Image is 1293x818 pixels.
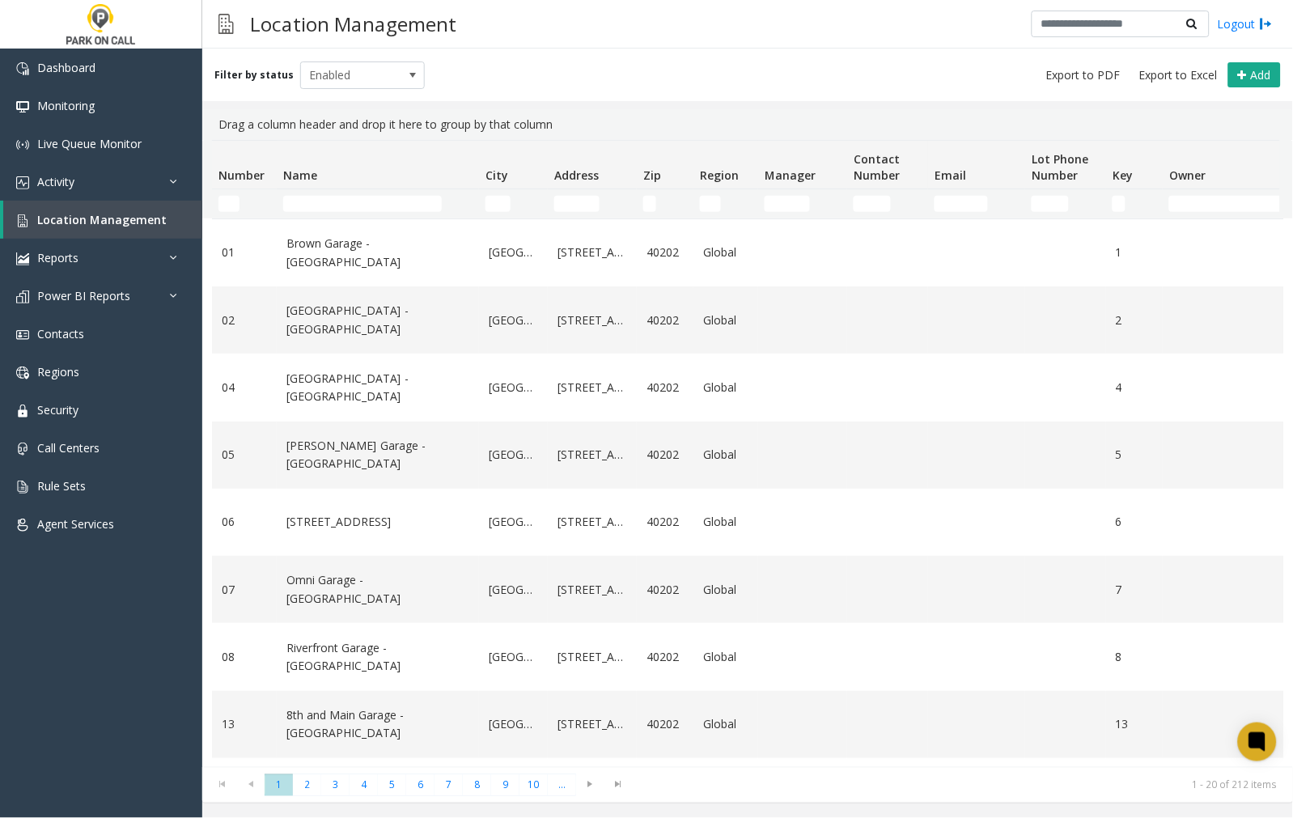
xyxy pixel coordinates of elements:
[646,581,684,599] a: 40202
[1116,446,1153,464] a: 5
[703,715,748,733] a: Global
[286,235,469,271] a: Brown Garage - [GEOGRAPHIC_DATA]
[218,196,240,212] input: Number Filter
[489,648,538,666] a: [GEOGRAPHIC_DATA]
[218,167,265,183] span: Number
[548,189,637,218] td: Address Filter
[935,196,988,212] input: Email Filter
[286,571,469,608] a: Omni Garage - [GEOGRAPHIC_DATA]
[37,516,114,532] span: Agent Services
[854,151,900,183] span: Contact Number
[1169,167,1206,183] span: Owner
[765,196,810,212] input: Manager Filter
[1116,513,1153,531] a: 6
[1116,581,1153,599] a: 7
[37,402,78,417] span: Security
[554,167,599,183] span: Address
[222,581,267,599] a: 07
[16,176,29,189] img: 'icon'
[703,244,748,261] a: Global
[519,774,548,796] span: Page 10
[703,312,748,329] a: Global
[16,290,29,303] img: 'icon'
[202,140,1293,767] div: Data table
[16,252,29,265] img: 'icon'
[1032,196,1069,212] input: Lot Phone Number Filter
[16,519,29,532] img: 'icon'
[557,648,627,666] a: [STREET_ADDRESS]
[37,478,86,494] span: Rule Sets
[703,446,748,464] a: Global
[1113,167,1133,183] span: Key
[222,513,267,531] a: 06
[16,62,29,75] img: 'icon'
[1251,67,1271,83] span: Add
[16,481,29,494] img: 'icon'
[643,167,661,183] span: Zip
[557,244,627,261] a: [STREET_ADDRESS]
[1032,151,1088,183] span: Lot Phone Number
[301,62,400,88] span: Enabled
[928,189,1025,218] td: Email Filter
[765,167,816,183] span: Manager
[286,370,469,406] a: [GEOGRAPHIC_DATA] - [GEOGRAPHIC_DATA]
[435,774,463,796] span: Page 7
[1139,67,1218,83] span: Export to Excel
[758,189,847,218] td: Manager Filter
[491,774,519,796] span: Page 9
[1116,715,1153,733] a: 13
[489,446,538,464] a: [GEOGRAPHIC_DATA]
[16,328,29,341] img: 'icon'
[1116,648,1153,666] a: 8
[16,443,29,456] img: 'icon'
[222,312,267,329] a: 02
[321,774,350,796] span: Page 3
[557,581,627,599] a: [STREET_ADDRESS]
[37,212,167,227] span: Location Management
[242,4,464,44] h3: Location Management
[646,312,684,329] a: 40202
[557,312,627,329] a: [STREET_ADDRESS]
[283,167,317,183] span: Name
[350,774,378,796] span: Page 4
[489,379,538,396] a: [GEOGRAPHIC_DATA]
[222,446,267,464] a: 05
[1113,196,1126,212] input: Key Filter
[646,379,684,396] a: 40202
[37,440,100,456] span: Call Centers
[286,437,469,473] a: [PERSON_NAME] Garage - [GEOGRAPHIC_DATA]
[283,196,442,212] input: Name Filter
[218,4,234,44] img: pageIcon
[1116,312,1153,329] a: 2
[489,513,538,531] a: [GEOGRAPHIC_DATA]
[286,302,469,338] a: [GEOGRAPHIC_DATA] - [GEOGRAPHIC_DATA]
[557,446,627,464] a: [STREET_ADDRESS]
[1040,64,1127,87] button: Export to PDF
[646,244,684,261] a: 40202
[16,214,29,227] img: 'icon'
[637,189,693,218] td: Zip Filter
[646,446,684,464] a: 40202
[1133,64,1224,87] button: Export to Excel
[485,196,511,212] input: City Filter
[286,706,469,743] a: 8th and Main Garage - [GEOGRAPHIC_DATA]
[286,639,469,676] a: Riverfront Garage - [GEOGRAPHIC_DATA]
[548,774,576,796] span: Page 11
[693,189,758,218] td: Region Filter
[646,513,684,531] a: 40202
[1218,15,1273,32] a: Logout
[214,68,294,83] label: Filter by status
[576,774,604,797] span: Go to the next page
[703,513,748,531] a: Global
[579,778,601,791] span: Go to the next page
[16,138,29,151] img: 'icon'
[16,367,29,379] img: 'icon'
[489,715,538,733] a: [GEOGRAPHIC_DATA]
[37,250,78,265] span: Reports
[847,189,928,218] td: Contact Number Filter
[37,98,95,113] span: Monitoring
[1116,379,1153,396] a: 4
[700,167,739,183] span: Region
[37,60,95,75] span: Dashboard
[1169,196,1287,212] input: Owner Filter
